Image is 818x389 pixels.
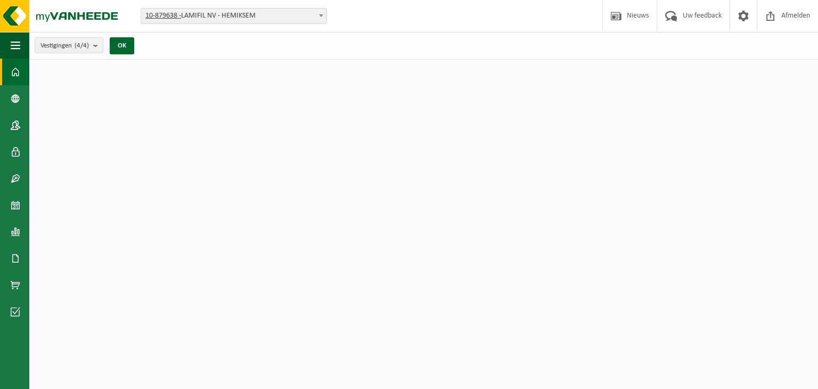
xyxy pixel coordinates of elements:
[110,37,134,54] button: OK
[35,37,103,53] button: Vestigingen(4/4)
[40,38,89,54] span: Vestigingen
[145,12,181,20] tcxspan: Call 10-879638 - via 3CX
[141,8,327,24] span: 10-879638 - LAMIFIL NV - HEMIKSEM
[75,42,89,49] count: (4/4)
[141,9,326,23] span: 10-879638 - LAMIFIL NV - HEMIKSEM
